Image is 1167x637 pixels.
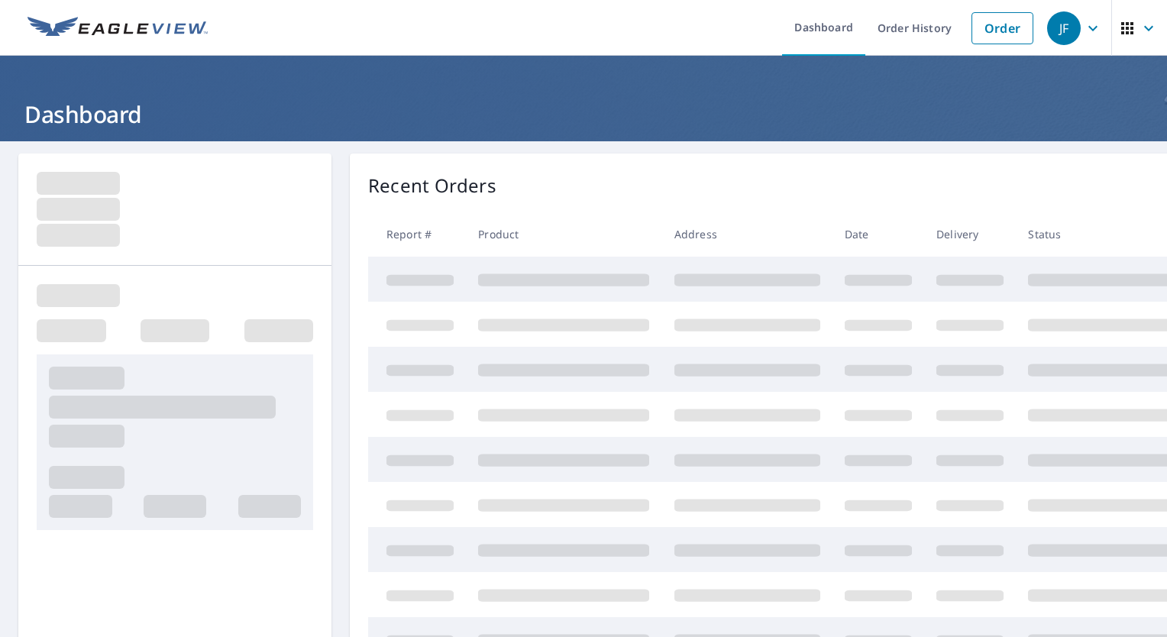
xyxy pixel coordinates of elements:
th: Report # [368,212,466,257]
th: Product [466,212,661,257]
p: Recent Orders [368,172,496,199]
a: Order [971,12,1033,44]
div: JF [1047,11,1081,45]
img: EV Logo [27,17,208,40]
th: Date [832,212,924,257]
h1: Dashboard [18,99,1149,130]
th: Address [662,212,832,257]
th: Delivery [924,212,1016,257]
